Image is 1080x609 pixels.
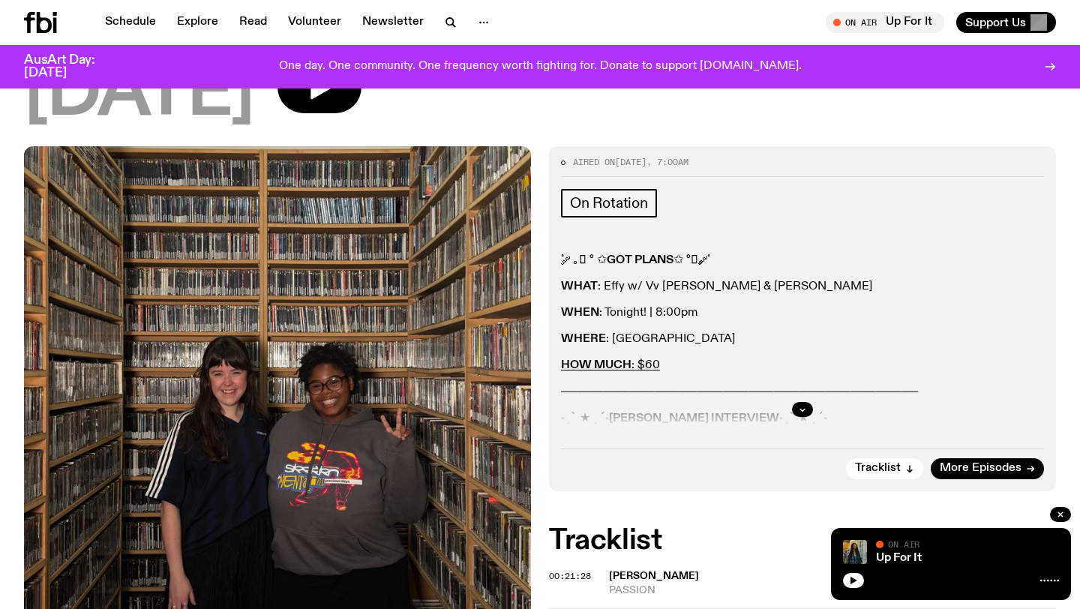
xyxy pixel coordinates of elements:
a: More Episodes [931,458,1044,479]
button: On AirUp For It [826,12,944,33]
p: : Tonight! | 8:00pm [561,306,1044,320]
p: One day. One community. One frequency worth fighting for. Donate to support [DOMAIN_NAME]. [279,60,802,73]
strong: HOW MUCH [561,359,631,371]
span: [PERSON_NAME] [609,571,699,581]
button: Support Us [956,12,1056,33]
a: Read [230,12,276,33]
span: On Rotation [570,195,648,211]
span: More Episodes [940,463,1021,474]
span: On Air [888,539,919,549]
span: PASSION [609,583,1056,598]
a: Volunteer [279,12,350,33]
span: [DATE] [24,61,253,128]
p: ˚ ༘ ｡𖦹 ° ✩ ✩ °𖦹｡ ༘˚ [561,253,1044,268]
button: Tracklist [846,458,923,479]
strong: GOT PLANS [607,254,673,266]
span: , 7:00am [646,156,688,168]
span: Support Us [965,16,1026,29]
span: [DATE] [615,156,646,168]
h3: AusArt Day: [DATE] [24,54,120,79]
span: 00:21:28 [549,570,591,582]
a: HOW MUCH: $60 [561,359,660,371]
span: Tracklist [855,463,901,474]
p: : Effy w/ Vv [PERSON_NAME] & [PERSON_NAME] [561,280,1044,294]
a: Up For It [876,552,922,564]
p: : [GEOGRAPHIC_DATA] [561,332,1044,346]
h2: Tracklist [549,527,1056,554]
a: Newsletter [353,12,433,33]
img: Ify - a Brown Skin girl with black braided twists, looking up to the side with her tongue stickin... [843,540,867,564]
strong: WHAT [561,280,598,292]
span: Aired on [573,156,615,168]
strong: WHERE [561,333,606,345]
a: Schedule [96,12,165,33]
button: 00:21:28 [549,572,591,580]
a: Explore [168,12,227,33]
strong: WHEN [561,307,599,319]
a: On Rotation [561,189,657,217]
